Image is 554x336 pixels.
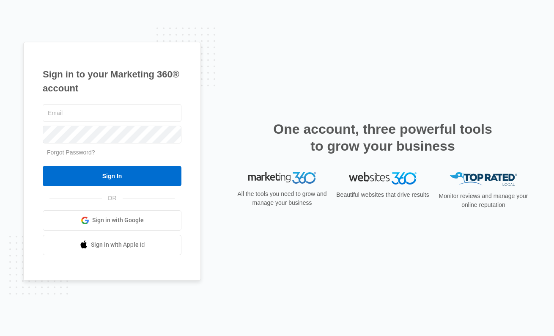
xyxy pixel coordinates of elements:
a: Sign in with Apple Id [43,235,181,255]
h2: One account, three powerful tools to grow your business [271,121,495,154]
span: OR [102,194,123,203]
input: Sign In [43,166,181,186]
img: Websites 360 [349,172,417,185]
h1: Sign in to your Marketing 360® account [43,67,181,95]
img: Top Rated Local [450,172,517,186]
input: Email [43,104,181,122]
p: All the tools you need to grow and manage your business [235,190,329,207]
img: Marketing 360 [248,172,316,184]
span: Sign in with Google [92,216,144,225]
p: Beautiful websites that drive results [335,190,430,199]
a: Sign in with Google [43,210,181,231]
p: Monitor reviews and manage your online reputation [436,192,531,209]
a: Forgot Password? [47,149,95,156]
span: Sign in with Apple Id [91,240,145,249]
